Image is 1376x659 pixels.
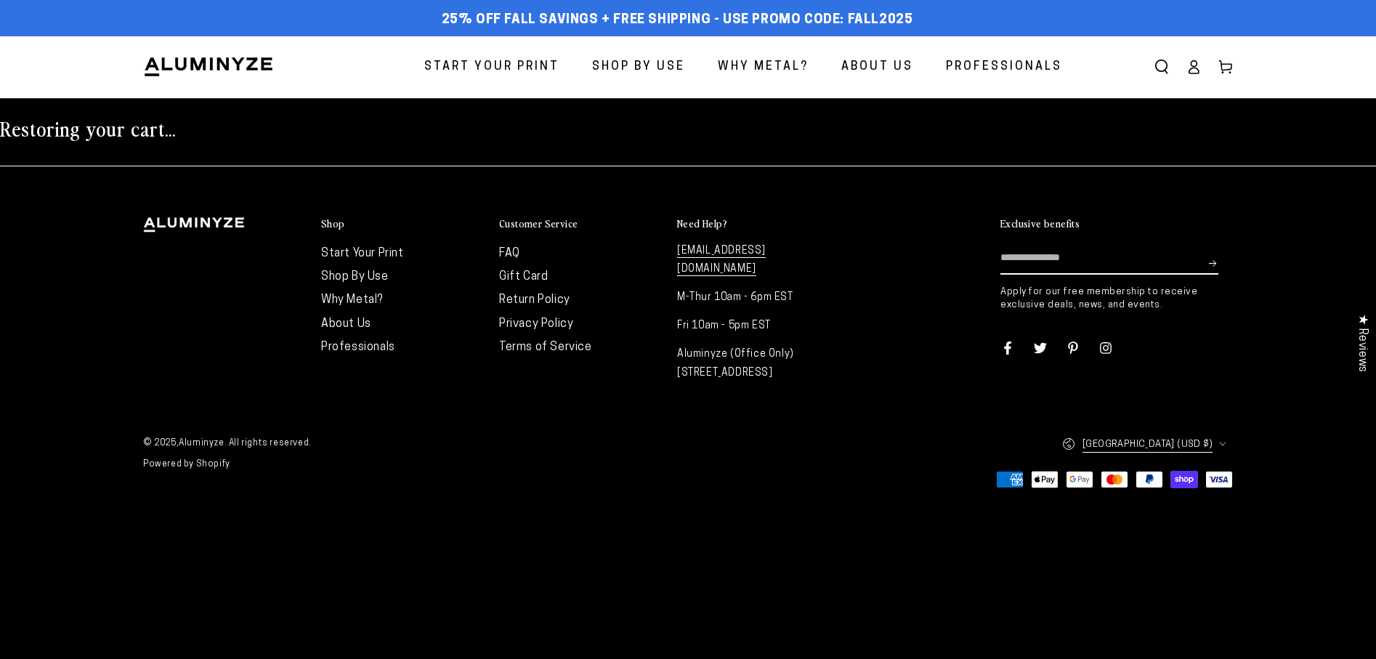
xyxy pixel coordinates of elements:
[1000,217,1080,230] h2: Exclusive benefits
[321,217,345,230] h2: Shop
[677,345,841,381] p: Aluminyze (Office Only) [STREET_ADDRESS]
[935,48,1073,86] a: Professionals
[1146,51,1178,83] summary: Search our site
[143,433,688,455] small: © 2025, . All rights reserved.
[677,217,841,231] summary: Need Help?
[1348,303,1376,384] div: Click to open Judge.me floating reviews tab
[1062,429,1233,460] button: [GEOGRAPHIC_DATA] (USD $)
[946,57,1062,78] span: Professionals
[321,217,485,231] summary: Shop
[499,318,573,330] a: Privacy Policy
[442,12,913,28] span: 25% off FALL Savings + Free Shipping - Use Promo Code: FALL2025
[677,217,727,230] h2: Need Help?
[581,48,696,86] a: Shop By Use
[499,248,520,259] a: FAQ
[499,217,663,231] summary: Customer Service
[1209,242,1218,286] button: Subscribe
[707,48,819,86] a: Why Metal?
[1000,286,1233,312] p: Apply for our free membership to receive exclusive deals, news, and events.
[424,57,559,78] span: Start Your Print
[718,57,809,78] span: Why Metal?
[841,57,913,78] span: About Us
[321,248,404,259] a: Start Your Print
[592,57,685,78] span: Shop By Use
[677,317,841,335] p: Fri 10am - 5pm EST
[143,460,230,469] a: Powered by Shopify
[499,217,578,230] h2: Customer Service
[321,318,371,330] a: About Us
[321,271,389,283] a: Shop By Use
[321,341,395,353] a: Professionals
[1082,436,1213,453] span: [GEOGRAPHIC_DATA] (USD $)
[499,341,592,353] a: Terms of Service
[179,439,224,448] a: Aluminyze
[830,48,924,86] a: About Us
[677,246,766,276] a: [EMAIL_ADDRESS][DOMAIN_NAME]
[499,271,548,283] a: Gift Card
[677,288,841,307] p: M-Thur 10am - 6pm EST
[413,48,570,86] a: Start Your Print
[143,56,274,78] img: Aluminyze
[1000,217,1233,231] summary: Exclusive benefits
[499,294,570,306] a: Return Policy
[321,294,383,306] a: Why Metal?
